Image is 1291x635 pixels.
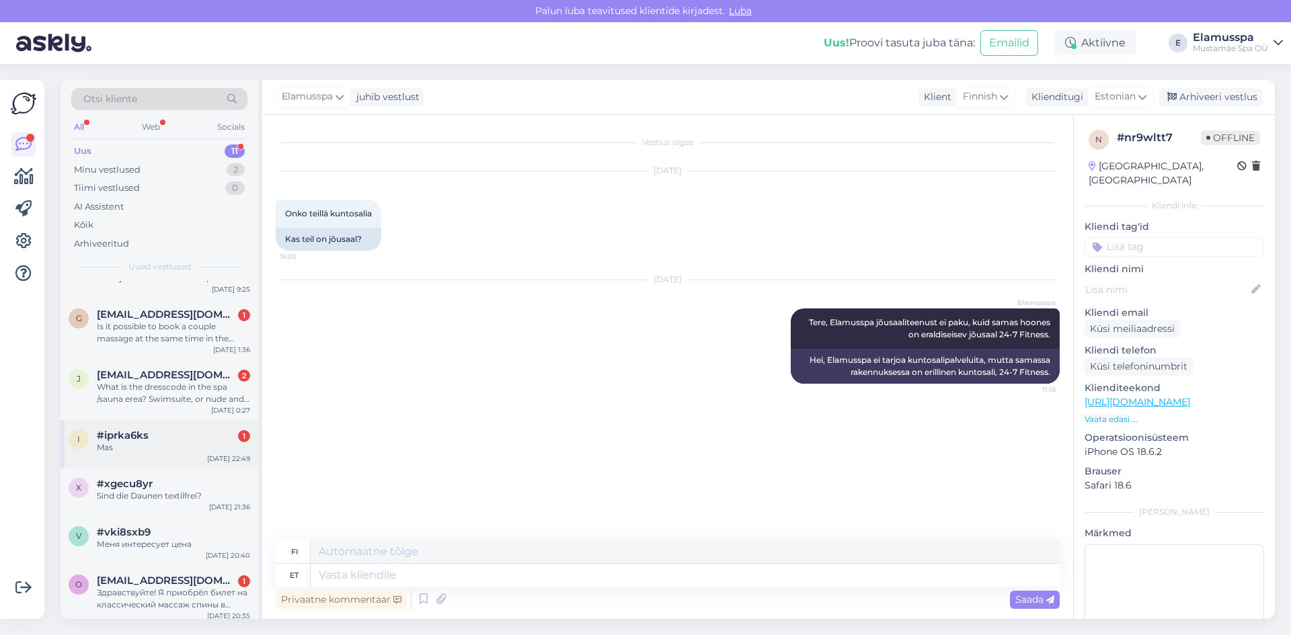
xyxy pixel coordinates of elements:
span: Jarlemundal@yahoo.com [97,369,237,381]
span: Otsi kliente [83,92,137,106]
div: Web [139,118,163,136]
div: 1 [238,309,250,321]
div: [GEOGRAPHIC_DATA], [GEOGRAPHIC_DATA] [1089,159,1237,187]
p: Klienditeekond [1085,381,1264,395]
div: 1 [238,575,250,587]
p: Safari 18.6 [1085,478,1264,493]
div: Klient [918,90,951,104]
div: Is it possible to book a couple massage at the same time in the same room please and if yes how c... [97,321,250,345]
div: [DATE] 20:35 [207,611,250,621]
div: # nr9wltt7 [1117,130,1201,146]
div: What is the dresscode in the spa /sauna erea? Swimsuite, or nude and towel? [97,381,250,405]
div: All [71,118,87,136]
span: #vki8sxb9 [97,526,151,538]
span: J [77,374,81,384]
div: Kliendi info [1085,200,1264,212]
span: g [76,313,82,323]
div: [DATE] 20:40 [206,550,250,560]
div: Kõik [74,218,93,232]
div: Privaatne kommentaar [276,591,407,609]
div: Arhiveeritud [74,237,129,251]
div: E [1169,34,1187,52]
div: Proovi tasuta juba täna: [824,35,975,51]
p: Kliendi tag'id [1085,220,1264,234]
span: 16:20 [280,251,330,261]
span: Estonian [1095,89,1136,104]
input: Lisa nimi [1085,282,1249,297]
div: 0 [225,181,245,195]
div: Здравствуйте! Я приобрёл билет на классический массаж спины в среде Stebby. При попытке заброниро... [97,587,250,611]
span: giotaseleniotake@gmail.com [97,308,237,321]
div: Klienditugi [1026,90,1083,104]
div: [DATE] 1:36 [213,345,250,355]
span: Luba [725,5,756,17]
p: Kliendi nimi [1085,262,1264,276]
div: [DATE] [276,273,1060,286]
span: Uued vestlused [128,261,191,273]
div: Меня интересует цена [97,538,250,550]
div: 2 [238,370,250,382]
b: Uus! [824,36,849,49]
span: Elamusspa [1005,298,1056,308]
div: Arhiveeri vestlus [1159,88,1263,106]
div: [DATE] 22:49 [207,454,250,464]
input: Lisa tag [1085,237,1264,257]
div: Tiimi vestlused [74,181,140,195]
a: ElamusspaMustamäe Spa OÜ [1193,32,1283,54]
p: Kliendi telefon [1085,343,1264,357]
span: Offline [1201,130,1260,145]
div: 1 [238,430,250,442]
div: Kas teil on jõusaal? [276,228,381,251]
span: olegmarjapuu@gmail.com [97,575,237,587]
span: n [1095,134,1102,144]
div: Minu vestlused [74,163,141,177]
div: AI Assistent [74,200,124,214]
span: Elamusspa [282,89,333,104]
span: Onko teillä kuntosalia [285,208,372,218]
span: x [76,482,81,493]
div: Küsi telefoninumbrit [1085,357,1193,376]
p: Operatsioonisüsteem [1085,431,1264,445]
span: o [75,579,82,589]
div: 2 [227,163,245,177]
div: et [290,564,299,587]
span: Saada [1015,593,1054,605]
span: i [77,434,80,444]
div: juhib vestlust [351,90,420,104]
p: iPhone OS 18.6.2 [1085,445,1264,459]
div: 11 [225,144,245,158]
span: v [76,531,81,541]
span: Finnish [963,89,997,104]
div: fi [291,540,298,563]
div: Elamusspa [1193,32,1268,43]
div: Mas [97,441,250,454]
span: #iprka6ks [97,429,149,441]
div: Vestlus algas [276,136,1060,149]
div: Mustamäe Spa OÜ [1193,43,1268,54]
div: Sind die Daunen textilfrei? [97,490,250,502]
div: Aktiivne [1054,31,1136,55]
img: Askly Logo [11,91,36,116]
p: Vaata edasi ... [1085,413,1264,425]
span: 11:16 [1005,384,1056,394]
div: Socials [214,118,247,136]
div: [DATE] 21:36 [209,502,250,512]
div: [DATE] 0:27 [211,405,250,415]
p: Brauser [1085,464,1264,478]
p: Märkmed [1085,526,1264,540]
div: Küsi meiliaadressi [1085,320,1180,338]
div: Hei, Elamusspa ei tarjoa kuntosalipalveluita, mutta samassa rakennuksessa on erillinen kuntosali,... [791,349,1060,384]
div: [DATE] [276,165,1060,177]
a: [URL][DOMAIN_NAME] [1085,396,1190,408]
div: [PERSON_NAME] [1085,506,1264,518]
p: Kliendi email [1085,306,1264,320]
div: [DATE] 9:25 [212,284,250,294]
div: Uus [74,144,91,158]
span: Tere, Elamusspa jõusaaliteenust ei paku, kuid samas hoones on eraldiseisev jõusaal 24-7 Fitness. [809,317,1052,339]
button: Emailid [980,30,1038,56]
span: #xgecu8yr [97,478,153,490]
